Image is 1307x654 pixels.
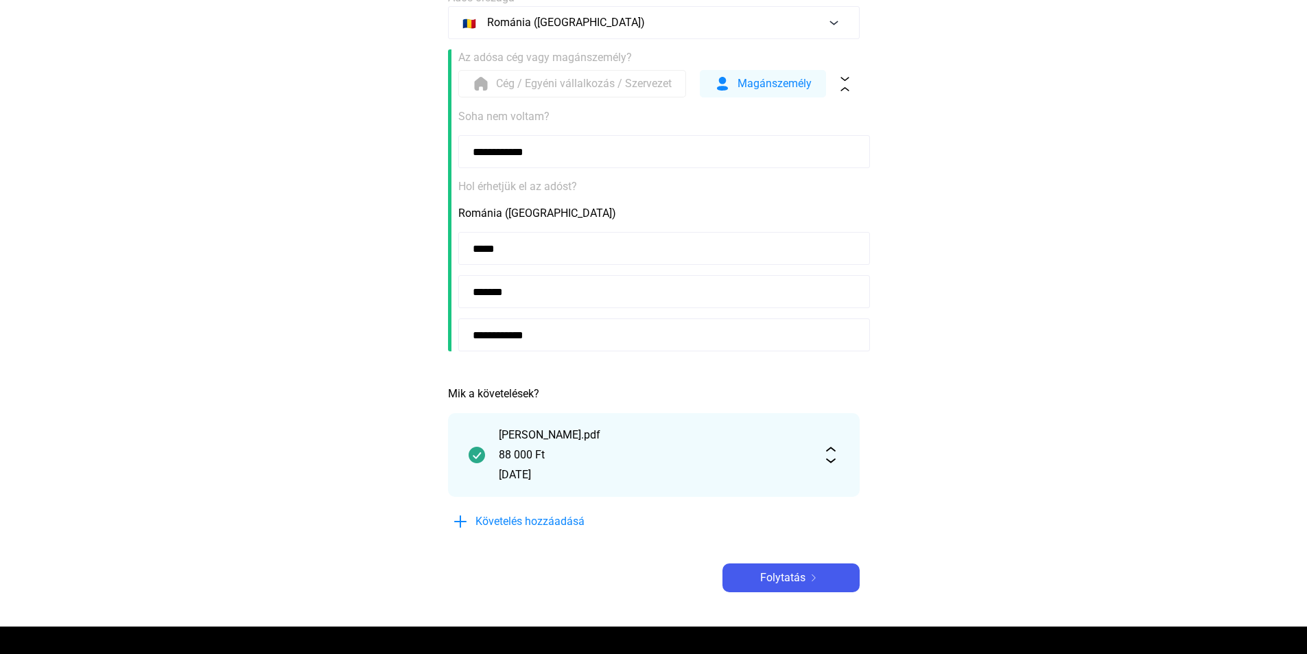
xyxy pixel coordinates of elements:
button: összeomlás [831,69,860,98]
font: Románia ([GEOGRAPHIC_DATA]) [458,207,616,220]
font: [PERSON_NAME].pdf [499,428,600,441]
font: Soha nem voltam? [458,110,550,123]
font: 🇷🇴 [462,17,476,30]
img: pluszkék [452,513,469,530]
img: összeomlás [838,77,852,91]
button: pluszkékKövetelés hozzáadásá [448,507,654,536]
button: form-indMagánszemély [700,70,826,97]
font: 88 000 Ft [499,448,545,461]
button: Folytatásjobbra nyíl-fehér [722,563,860,592]
img: form-org [473,75,489,92]
font: Románia ([GEOGRAPHIC_DATA]) [487,16,645,29]
img: pipa-sötétebb-zöld-kör [469,447,485,463]
img: kibontás [823,447,839,463]
font: [DATE] [499,468,531,481]
img: form-ind [714,75,731,92]
button: form-orgCég / Egyéni vállalkozás / Szervezet [458,70,686,97]
font: Követelés hozzáadásá [475,515,585,528]
font: Magánszemély [738,77,812,90]
button: 🇷🇴Románia ([GEOGRAPHIC_DATA]) [448,6,860,39]
font: Hol érhetjük el az adóst? [458,180,577,193]
img: jobbra nyíl-fehér [805,574,822,581]
font: Az adósa cég vagy magánszemély? [458,51,632,64]
font: Folytatás [760,571,805,584]
font: Cég / Egyéni vállalkozás / Szervezet [496,77,672,90]
font: Mik a követelések? [448,387,539,400]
